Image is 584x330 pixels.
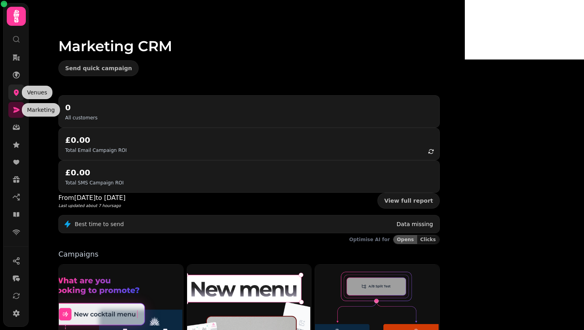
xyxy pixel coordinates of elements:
p: Data missing [396,220,433,228]
div: Venues [22,86,52,99]
p: Last updated about 7 hours ago [58,203,126,209]
button: Clicks [417,235,439,244]
h2: 0 [65,102,97,113]
span: Send quick campaign [65,65,132,71]
span: Opens [397,237,414,242]
button: Opens [393,235,417,244]
div: Marketing [22,103,60,117]
span: Clicks [420,237,436,242]
button: refresh [424,145,438,158]
p: Total SMS Campaign ROI [65,180,124,186]
p: All customers [65,115,97,121]
h2: £0.00 [65,134,127,146]
p: Best time to send [75,220,124,228]
p: Optimise AI for [349,236,390,243]
button: Send quick campaign [58,60,139,76]
a: View full report [377,193,440,209]
h2: £0.00 [65,167,124,178]
h1: Marketing CRM [58,19,440,54]
p: Total Email Campaign ROI [65,147,127,153]
p: From [DATE] to [DATE] [58,193,126,203]
p: Campaigns [58,251,440,258]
